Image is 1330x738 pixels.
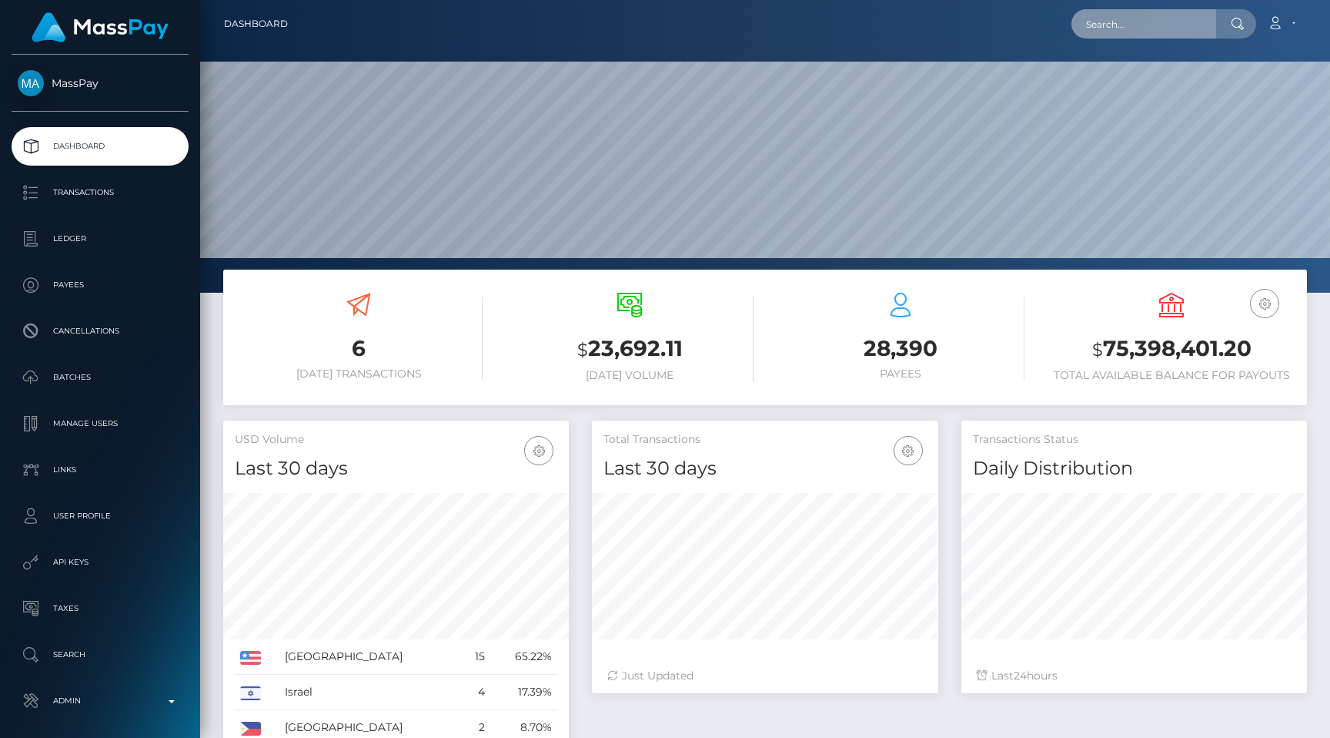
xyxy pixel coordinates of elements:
img: PH.png [240,722,261,736]
h4: Daily Distribution [973,455,1295,482]
a: Cancellations [12,312,189,351]
p: Dashboard [18,135,182,158]
td: 17.39% [490,675,558,710]
a: Search [12,636,189,674]
span: 24 [1014,669,1027,683]
img: MassPay Logo [32,12,169,42]
p: Search [18,643,182,666]
h4: Last 30 days [235,455,557,482]
h6: [DATE] Volume [506,369,754,382]
input: Search... [1071,9,1216,39]
h3: 75,398,401.20 [1048,334,1295,365]
img: MassPay [18,70,44,96]
h3: 6 [235,334,483,364]
a: Payees [12,266,189,304]
p: Cancellations [18,320,182,343]
a: Links [12,451,189,489]
p: Batches [18,366,182,389]
h3: 28,390 [777,334,1024,364]
p: Ledger [18,227,182,250]
h4: Last 30 days [603,455,926,482]
a: Ledger [12,220,189,258]
h5: Transactions Status [973,432,1295,448]
p: Payees [18,273,182,297]
a: API Keys [12,543,189,582]
p: Transactions [18,181,182,204]
td: 65.22% [490,639,558,675]
h5: Total Transactions [603,432,926,448]
a: Transactions [12,173,189,212]
p: API Keys [18,551,182,574]
small: $ [1092,339,1103,361]
a: Admin [12,682,189,720]
td: 4 [461,675,490,710]
img: IL.png [240,686,261,700]
td: 15 [461,639,490,675]
h6: Payees [777,367,1024,381]
a: Batches [12,358,189,397]
div: Just Updated [607,668,922,684]
td: [GEOGRAPHIC_DATA] [279,639,461,675]
h6: [DATE] Transactions [235,367,483,381]
small: $ [577,339,588,361]
span: MassPay [12,76,189,90]
a: Dashboard [224,8,288,40]
img: US.png [240,651,261,665]
p: Admin [18,689,182,713]
h6: Total Available Balance for Payouts [1048,369,1295,382]
h5: USD Volume [235,432,557,448]
div: Last hours [977,668,1292,684]
td: Israel [279,675,461,710]
p: User Profile [18,505,182,528]
a: User Profile [12,497,189,535]
p: Taxes [18,597,182,620]
a: Dashboard [12,127,189,166]
a: Manage Users [12,404,189,443]
h3: 23,692.11 [506,334,754,365]
a: Taxes [12,589,189,628]
p: Links [18,458,182,481]
p: Manage Users [18,412,182,435]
